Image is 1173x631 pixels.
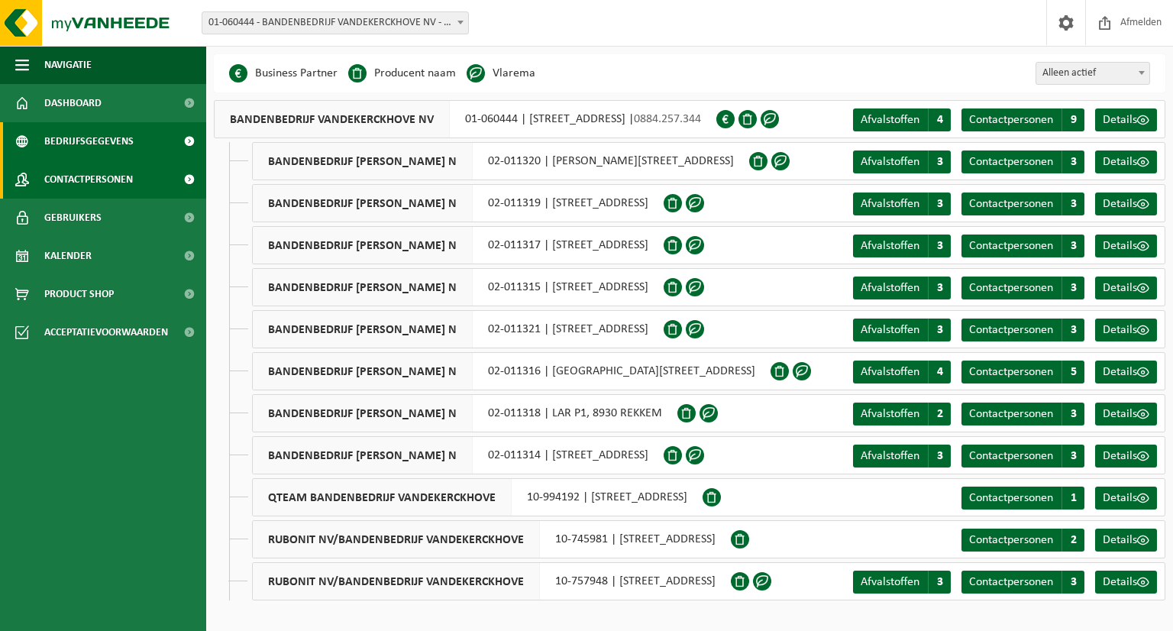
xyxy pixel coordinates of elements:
[1103,282,1137,294] span: Details
[969,366,1053,378] span: Contactpersonen
[961,193,1084,215] a: Contactpersonen 3
[928,361,951,383] span: 4
[1095,571,1157,594] a: Details
[229,62,338,85] li: Business Partner
[928,193,951,215] span: 3
[1095,150,1157,173] a: Details
[1062,108,1084,131] span: 9
[928,403,951,426] span: 2
[1095,319,1157,341] a: Details
[253,521,540,558] span: RUBONIT NV/BANDENBEDRIJF VANDEKERCKHOVE
[253,353,473,390] span: BANDENBEDRIJF [PERSON_NAME] N
[928,277,951,299] span: 3
[1062,150,1084,173] span: 3
[1103,534,1137,546] span: Details
[861,282,919,294] span: Afvalstoffen
[961,361,1084,383] a: Contactpersonen 5
[969,576,1053,588] span: Contactpersonen
[961,529,1084,552] a: Contactpersonen 2
[1103,492,1137,504] span: Details
[1103,240,1137,252] span: Details
[1036,63,1149,84] span: Alleen actief
[928,150,951,173] span: 3
[1103,114,1137,126] span: Details
[252,184,664,222] div: 02-011319 | [STREET_ADDRESS]
[44,313,168,351] span: Acceptatievoorwaarden
[253,311,473,348] span: BANDENBEDRIJF [PERSON_NAME] N
[252,394,677,432] div: 02-011318 | LAR P1, 8930 REKKEM
[853,277,951,299] a: Afvalstoffen 3
[1062,403,1084,426] span: 3
[853,403,951,426] a: Afvalstoffen 2
[1095,193,1157,215] a: Details
[861,324,919,336] span: Afvalstoffen
[853,150,951,173] a: Afvalstoffen 3
[202,11,469,34] span: 01-060444 - BANDENBEDRIJF VANDEKERCKHOVE NV - HARELBEKE
[252,268,664,306] div: 02-011315 | [STREET_ADDRESS]
[253,437,473,474] span: BANDENBEDRIJF [PERSON_NAME] N
[215,101,450,138] span: BANDENBEDRIJF VANDEKERCKHOVE NV
[1062,319,1084,341] span: 3
[1062,529,1084,552] span: 2
[1062,445,1084,468] span: 3
[1095,487,1157,510] a: Details
[1036,62,1150,85] span: Alleen actief
[961,108,1084,131] a: Contactpersonen 9
[467,62,535,85] li: Vlarema
[44,160,133,199] span: Contactpersonen
[961,487,1084,510] a: Contactpersonen 1
[1062,277,1084,299] span: 3
[853,319,951,341] a: Afvalstoffen 3
[252,562,731,600] div: 10-757948 | [STREET_ADDRESS]
[928,108,951,131] span: 4
[252,520,731,558] div: 10-745981 | [STREET_ADDRESS]
[969,408,1053,420] span: Contactpersonen
[961,150,1084,173] a: Contactpersonen 3
[961,403,1084,426] a: Contactpersonen 3
[861,240,919,252] span: Afvalstoffen
[928,445,951,468] span: 3
[1062,235,1084,257] span: 3
[969,450,1053,462] span: Contactpersonen
[1095,277,1157,299] a: Details
[1095,403,1157,426] a: Details
[853,571,951,594] a: Afvalstoffen 3
[252,478,703,516] div: 10-994192 | [STREET_ADDRESS]
[253,185,473,222] span: BANDENBEDRIJF [PERSON_NAME] N
[969,114,1053,126] span: Contactpersonen
[861,450,919,462] span: Afvalstoffen
[253,563,540,600] span: RUBONIT NV/BANDENBEDRIJF VANDEKERCKHOVE
[853,193,951,215] a: Afvalstoffen 3
[44,275,114,313] span: Product Shop
[1103,576,1137,588] span: Details
[961,445,1084,468] a: Contactpersonen 3
[1103,156,1137,168] span: Details
[214,100,716,138] div: 01-060444 | [STREET_ADDRESS] |
[253,143,473,180] span: BANDENBEDRIJF [PERSON_NAME] N
[961,235,1084,257] a: Contactpersonen 3
[861,576,919,588] span: Afvalstoffen
[44,199,102,237] span: Gebruikers
[853,445,951,468] a: Afvalstoffen 3
[853,361,951,383] a: Afvalstoffen 4
[1095,529,1157,552] a: Details
[1103,450,1137,462] span: Details
[853,108,951,131] a: Afvalstoffen 4
[861,198,919,210] span: Afvalstoffen
[969,198,1053,210] span: Contactpersonen
[853,235,951,257] a: Afvalstoffen 3
[969,156,1053,168] span: Contactpersonen
[253,479,512,516] span: QTEAM BANDENBEDRIJF VANDEKERCKHOVE
[861,114,919,126] span: Afvalstoffen
[1103,408,1137,420] span: Details
[861,408,919,420] span: Afvalstoffen
[253,269,473,306] span: BANDENBEDRIJF [PERSON_NAME] N
[252,310,664,348] div: 02-011321 | [STREET_ADDRESS]
[348,62,456,85] li: Producent naam
[44,122,134,160] span: Bedrijfsgegevens
[969,282,1053,294] span: Contactpersonen
[252,436,664,474] div: 02-011314 | [STREET_ADDRESS]
[1103,198,1137,210] span: Details
[969,534,1053,546] span: Contactpersonen
[928,319,951,341] span: 3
